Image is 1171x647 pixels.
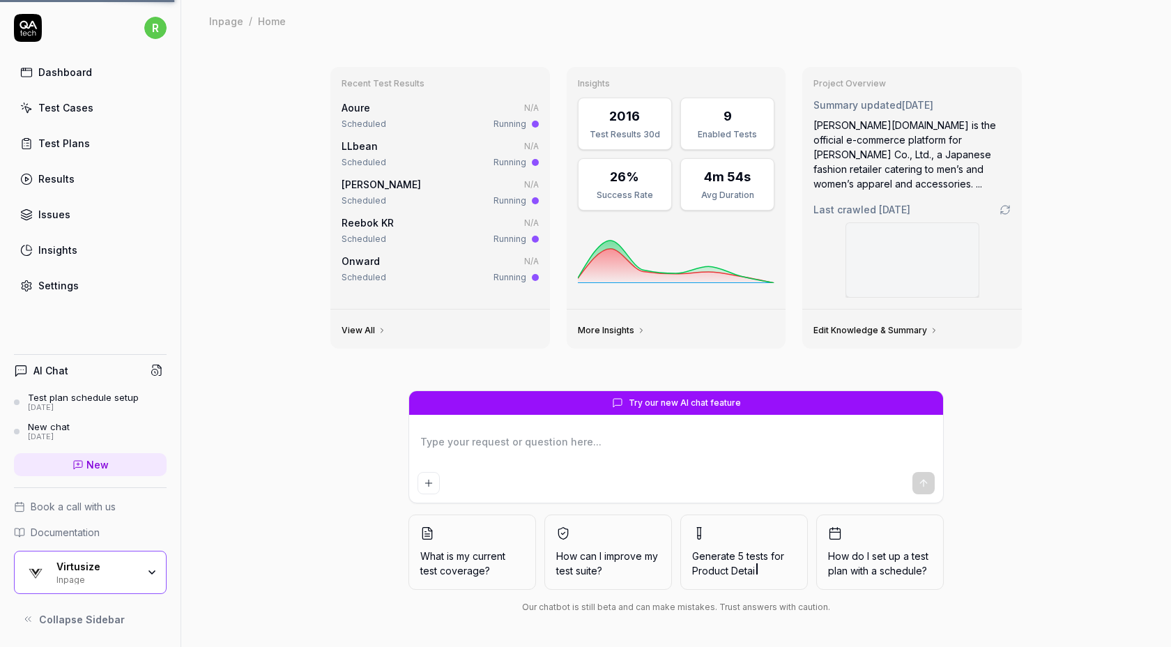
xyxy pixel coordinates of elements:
[38,278,79,293] div: Settings
[249,14,252,28] div: /
[14,421,167,442] a: New chat[DATE]
[610,167,639,186] div: 26%
[144,17,167,39] span: r
[689,189,765,201] div: Avg Duration
[578,78,775,89] h3: Insights
[813,118,1011,191] div: [PERSON_NAME][DOMAIN_NAME] is the official e-commerce platform for [PERSON_NAME] Co., Ltd., a Jap...
[578,325,645,336] a: More Insights
[724,107,732,125] div: 9
[258,14,286,28] div: Home
[524,179,539,190] span: N/A
[209,14,243,28] div: Inpage
[38,172,75,186] div: Results
[493,156,526,169] div: Running
[689,128,765,141] div: Enabled Tests
[704,167,751,186] div: 4m 54s
[14,94,167,121] a: Test Cases
[38,65,92,79] div: Dashboard
[28,421,70,432] div: New chat
[14,605,167,633] button: Collapse Sidebar
[846,223,979,297] img: Screenshot
[14,499,167,514] a: Book a call with us
[56,573,137,584] div: Inpage
[420,549,524,578] span: What is my current test coverage?
[587,189,663,201] div: Success Rate
[56,561,137,573] div: Virtusize
[813,325,938,336] a: Edit Knowledge & Summary
[692,565,755,577] span: Product Detai
[28,392,139,403] div: Test plan schedule setup
[692,549,796,578] span: Generate 5 tests for
[524,218,539,228] span: N/A
[1000,204,1011,215] a: Go to crawling settings
[339,98,542,133] a: AoureN/AScheduledRunning
[14,165,167,192] a: Results
[524,256,539,266] span: N/A
[14,525,167,540] a: Documentation
[14,272,167,299] a: Settings
[629,397,741,409] span: Try our new AI chat feature
[879,204,910,215] time: [DATE]
[14,201,167,228] a: Issues
[31,499,116,514] span: Book a call with us
[28,432,70,442] div: [DATE]
[38,100,93,115] div: Test Cases
[339,251,542,287] a: OnwardN/AScheduledRunning
[342,271,386,284] div: Scheduled
[524,102,539,113] span: N/A
[902,99,933,111] time: [DATE]
[28,403,139,413] div: [DATE]
[38,207,70,222] div: Issues
[342,255,380,267] a: Onward
[14,453,167,476] a: New
[339,174,542,210] a: [PERSON_NAME]N/AScheduledRunning
[14,59,167,86] a: Dashboard
[816,515,944,590] button: How do I set up a test plan with a schedule?
[418,472,440,494] button: Add attachment
[493,271,526,284] div: Running
[408,515,536,590] button: What is my current test coverage?
[342,217,394,229] a: Reebok KR
[14,130,167,157] a: Test Plans
[544,515,672,590] button: How can I improve my test suite?
[342,195,386,207] div: Scheduled
[14,392,167,413] a: Test plan schedule setup[DATE]
[39,612,125,627] span: Collapse Sidebar
[342,102,370,114] a: Aoure
[339,213,542,248] a: Reebok KRN/AScheduledRunning
[342,325,386,336] a: View All
[342,118,386,130] div: Scheduled
[493,118,526,130] div: Running
[342,140,378,152] a: LLbean
[38,243,77,257] div: Insights
[609,107,640,125] div: 2016
[23,560,48,585] img: Virtusize Logo
[342,233,386,245] div: Scheduled
[31,525,100,540] span: Documentation
[339,136,542,172] a: LLbeanN/AScheduledRunning
[342,178,421,190] a: [PERSON_NAME]
[524,141,539,151] span: N/A
[33,363,68,378] h4: AI Chat
[408,601,944,614] div: Our chatbot is still beta and can make mistakes. Trust answers with caution.
[493,195,526,207] div: Running
[14,551,167,594] button: Virtusize LogoVirtusizeInpage
[342,78,539,89] h3: Recent Test Results
[587,128,663,141] div: Test Results 30d
[828,549,932,578] span: How do I set up a test plan with a schedule?
[86,457,109,472] span: New
[342,156,386,169] div: Scheduled
[493,233,526,245] div: Running
[813,78,1011,89] h3: Project Overview
[680,515,808,590] button: Generate 5 tests forProduct Detai
[38,136,90,151] div: Test Plans
[144,14,167,42] button: r
[813,202,910,217] span: Last crawled
[556,549,660,578] span: How can I improve my test suite?
[813,99,902,111] span: Summary updated
[14,236,167,264] a: Insights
